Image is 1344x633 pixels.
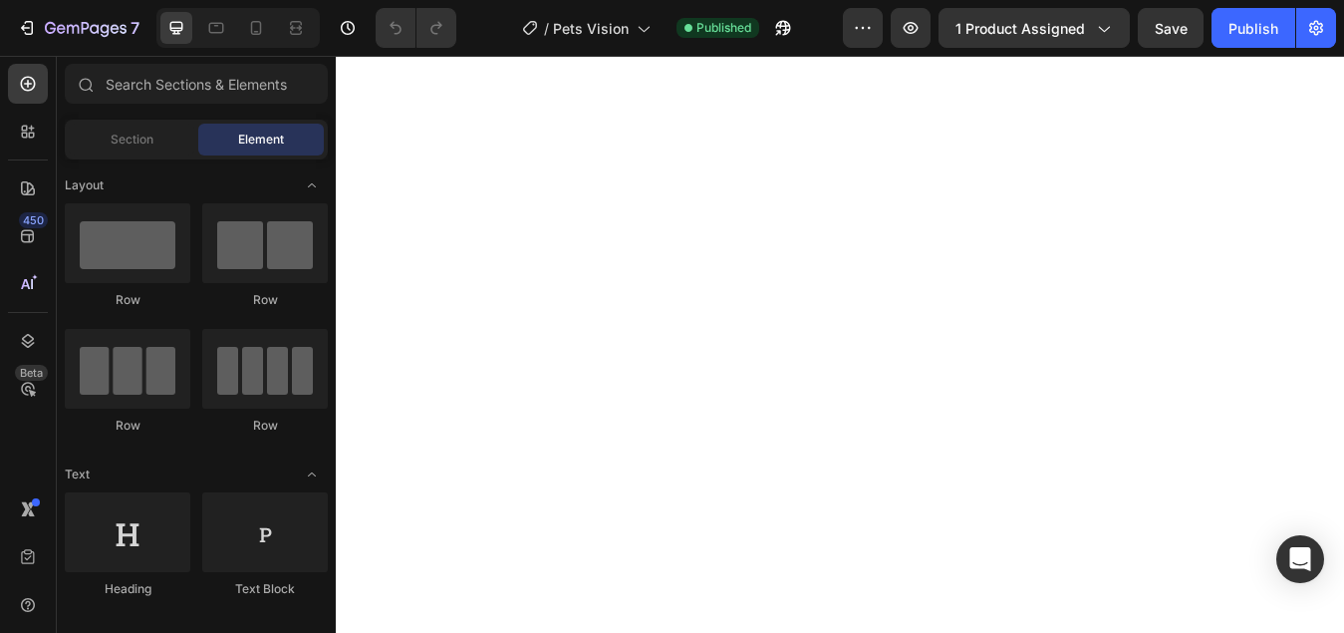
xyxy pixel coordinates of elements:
[1211,8,1295,48] button: Publish
[1155,20,1188,37] span: Save
[238,131,284,149] span: Element
[131,16,139,40] p: 7
[65,64,328,104] input: Search Sections & Elements
[202,580,328,598] div: Text Block
[696,19,751,37] span: Published
[65,176,104,194] span: Layout
[15,365,48,381] div: Beta
[202,291,328,309] div: Row
[296,169,328,201] span: Toggle open
[65,417,190,435] div: Row
[1276,535,1324,583] div: Open Intercom Messenger
[111,131,153,149] span: Section
[544,18,549,39] span: /
[19,212,48,228] div: 450
[939,8,1130,48] button: 1 product assigned
[376,8,456,48] div: Undo/Redo
[296,459,328,490] span: Toggle open
[65,580,190,598] div: Heading
[65,466,90,483] span: Text
[1138,8,1204,48] button: Save
[336,56,1344,633] iframe: Design area
[955,18,1085,39] span: 1 product assigned
[65,291,190,309] div: Row
[8,8,148,48] button: 7
[553,18,629,39] span: Pets Vision
[202,417,328,435] div: Row
[1228,18,1278,39] div: Publish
